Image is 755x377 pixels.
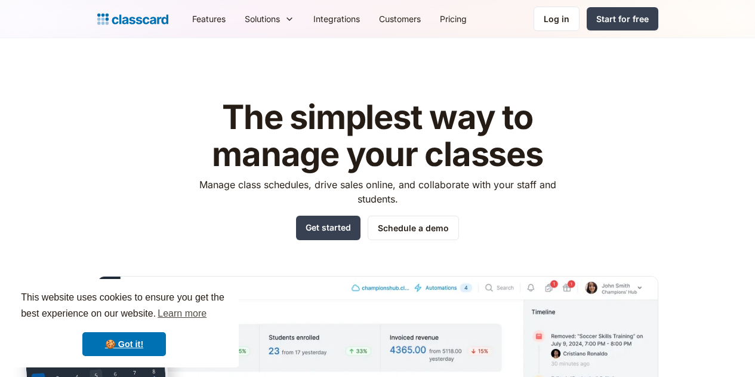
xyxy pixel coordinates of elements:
[368,216,459,240] a: Schedule a demo
[369,5,430,32] a: Customers
[10,279,239,367] div: cookieconsent
[183,5,235,32] a: Features
[156,305,208,323] a: learn more about cookies
[235,5,304,32] div: Solutions
[596,13,649,25] div: Start for free
[296,216,360,240] a: Get started
[21,290,227,323] span: This website uses cookies to ensure you get the best experience on our website.
[430,5,476,32] a: Pricing
[188,99,567,173] h1: The simplest way to manage your classes
[534,7,580,31] a: Log in
[188,177,567,206] p: Manage class schedules, drive sales online, and collaborate with your staff and students.
[544,13,569,25] div: Log in
[82,332,166,356] a: dismiss cookie message
[245,13,280,25] div: Solutions
[587,7,658,30] a: Start for free
[304,5,369,32] a: Integrations
[97,11,168,27] a: home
